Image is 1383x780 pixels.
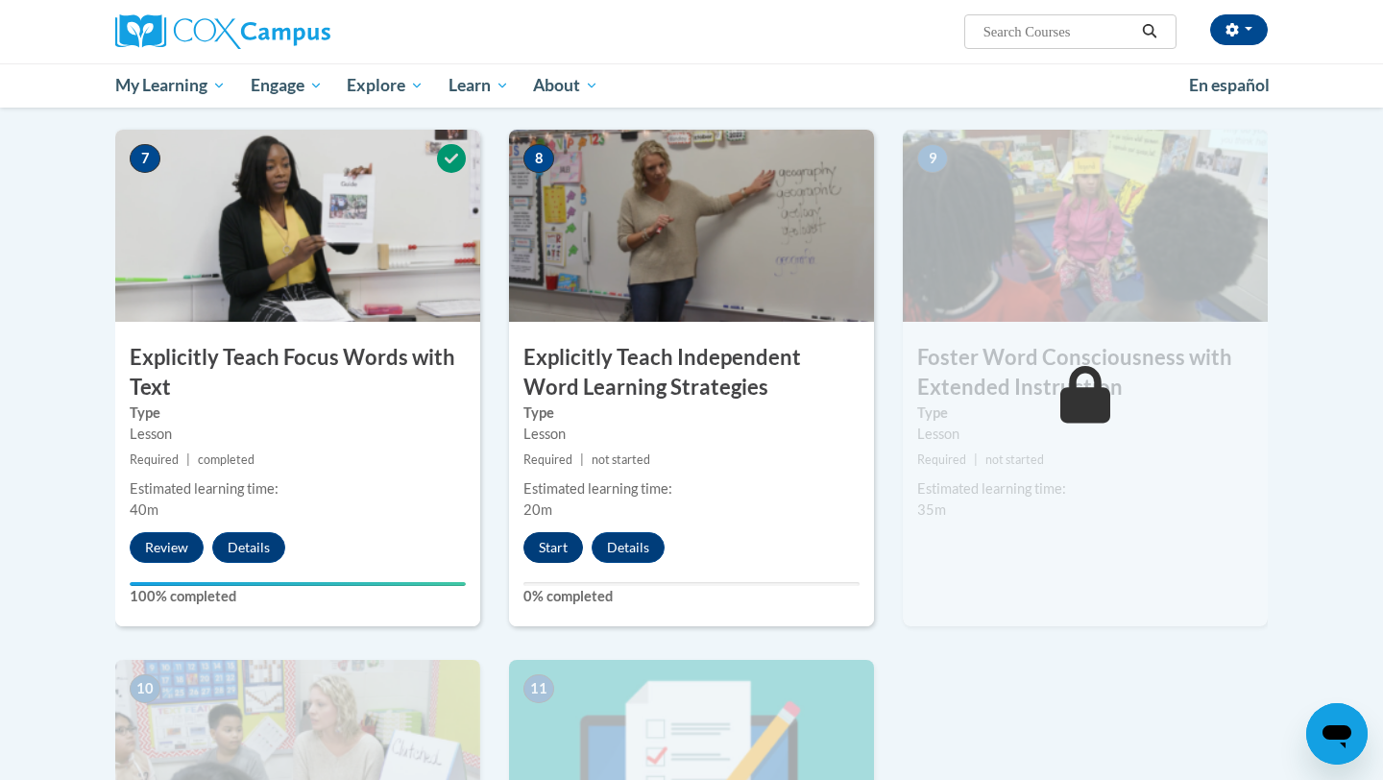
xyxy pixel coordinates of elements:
h3: Explicitly Teach Focus Words with Text [115,343,480,402]
label: 100% completed [130,586,466,607]
button: Search [1135,20,1164,43]
img: Course Image [509,130,874,322]
a: En español [1177,65,1282,106]
span: En español [1189,75,1270,95]
button: Details [212,532,285,563]
a: Learn [436,63,522,108]
div: Estimated learning time: [917,478,1253,500]
label: Type [523,402,860,424]
span: not started [592,452,650,467]
h3: Explicitly Teach Independent Word Learning Strategies [509,343,874,402]
span: 8 [523,144,554,173]
span: Engage [251,74,323,97]
div: Main menu [86,63,1297,108]
button: Review [130,532,204,563]
label: Type [130,402,466,424]
span: Explore [347,74,424,97]
img: Course Image [903,130,1268,322]
div: Lesson [917,424,1253,445]
span: 10 [130,674,160,703]
div: Estimated learning time: [130,478,466,500]
button: Details [592,532,665,563]
a: Explore [334,63,436,108]
span: completed [198,452,255,467]
span: | [186,452,190,467]
button: Start [523,532,583,563]
h3: Foster Word Consciousness with Extended Instruction [903,343,1268,402]
span: 40m [130,501,158,518]
span: 7 [130,144,160,173]
div: Your progress [130,582,466,586]
label: 0% completed [523,586,860,607]
span: Learn [449,74,509,97]
span: not started [985,452,1044,467]
label: Type [917,402,1253,424]
span: | [974,452,978,467]
div: Lesson [523,424,860,445]
span: My Learning [115,74,226,97]
span: Required [130,452,179,467]
span: 9 [917,144,948,173]
div: Estimated learning time: [523,478,860,500]
span: 20m [523,501,552,518]
span: 11 [523,674,554,703]
a: My Learning [103,63,238,108]
span: 35m [917,501,946,518]
a: Engage [238,63,335,108]
span: | [580,452,584,467]
img: Course Image [115,130,480,322]
input: Search Courses [982,20,1135,43]
div: Lesson [130,424,466,445]
img: Cox Campus [115,14,330,49]
iframe: Button to launch messaging window [1306,703,1368,765]
span: About [533,74,598,97]
span: Required [917,452,966,467]
a: Cox Campus [115,14,480,49]
span: Required [523,452,572,467]
button: Account Settings [1210,14,1268,45]
a: About [522,63,612,108]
